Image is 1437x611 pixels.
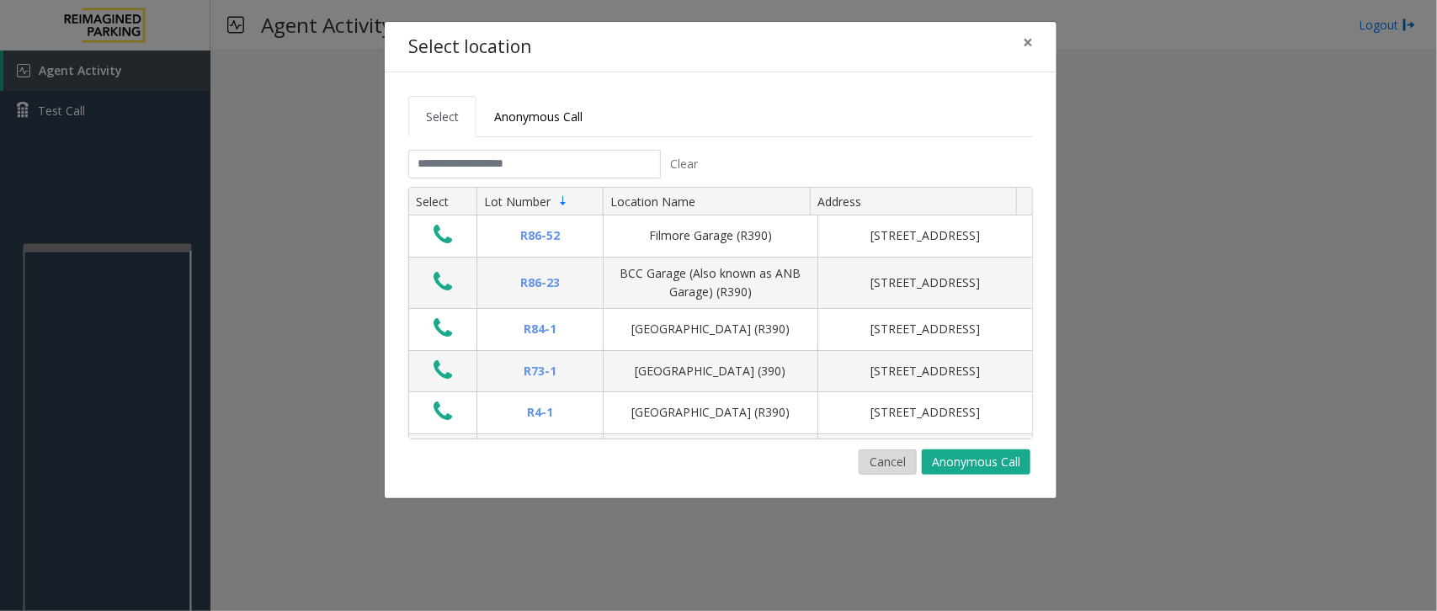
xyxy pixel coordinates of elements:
span: Address [817,194,861,210]
button: Anonymous Call [922,449,1030,475]
button: Cancel [859,449,917,475]
th: Select [409,188,476,216]
span: Location Name [610,194,695,210]
span: Select [426,109,459,125]
div: R86-52 [487,226,593,245]
div: [GEOGRAPHIC_DATA] (R390) [614,403,807,422]
h4: Select location [408,34,531,61]
ul: Tabs [408,96,1033,137]
span: × [1023,30,1033,54]
span: Lot Number [484,194,551,210]
div: [GEOGRAPHIC_DATA] (390) [614,362,807,380]
div: [STREET_ADDRESS] [828,226,1022,245]
div: [STREET_ADDRESS] [828,362,1022,380]
div: R73-1 [487,362,593,380]
div: Filmore Garage (R390) [614,226,807,245]
div: [STREET_ADDRESS] [828,274,1022,292]
div: BCC Garage (Also known as ANB Garage) (R390) [614,264,807,302]
div: R86-23 [487,274,593,292]
button: Close [1011,22,1045,63]
div: [GEOGRAPHIC_DATA] (R390) [614,320,807,338]
span: Sortable [556,194,570,208]
span: Anonymous Call [494,109,583,125]
div: R4-1 [487,403,593,422]
div: R84-1 [487,320,593,338]
div: [STREET_ADDRESS] [828,320,1022,338]
div: [STREET_ADDRESS] [828,403,1022,422]
div: Data table [409,188,1032,438]
button: Clear [661,150,708,178]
